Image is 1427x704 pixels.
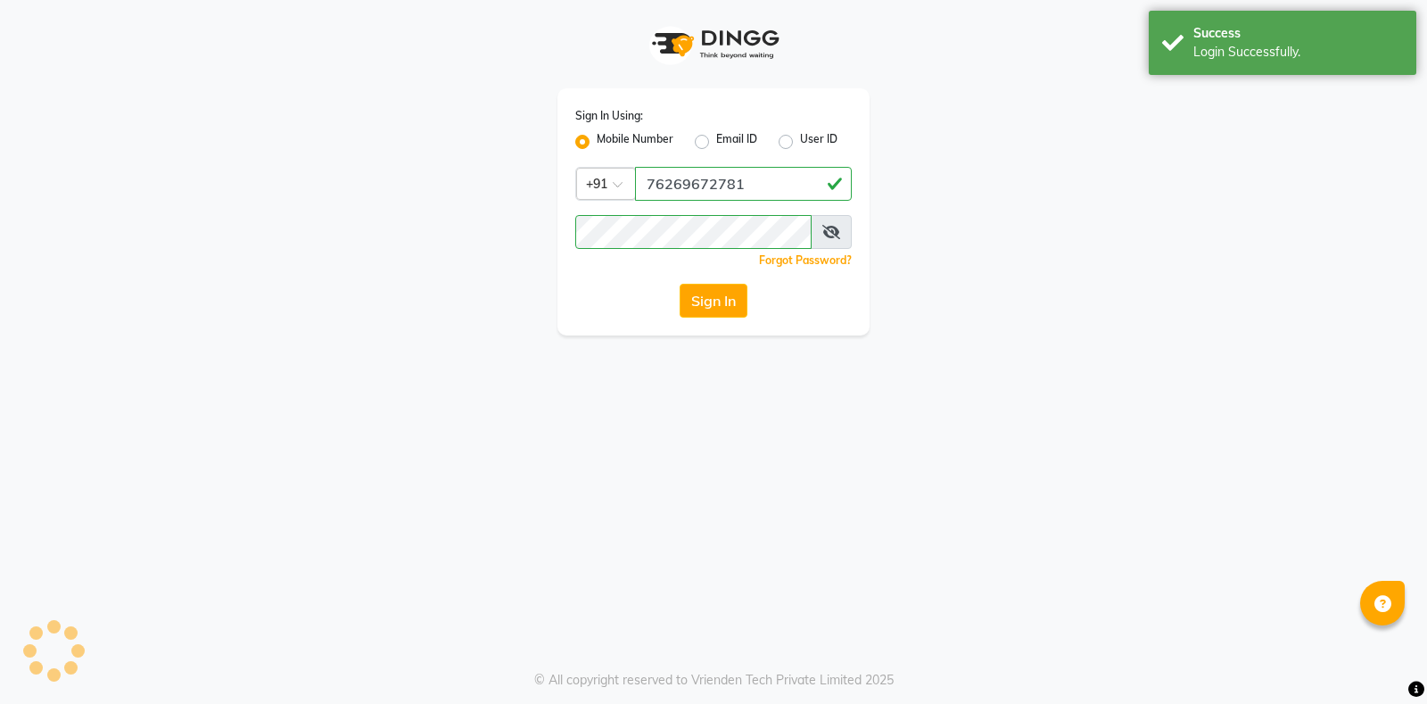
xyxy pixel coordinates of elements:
[716,131,757,153] label: Email ID
[575,108,643,124] label: Sign In Using:
[642,18,785,70] img: logo1.svg
[1352,633,1409,686] iframe: chat widget
[635,167,852,201] input: Username
[1193,24,1403,43] div: Success
[800,131,837,153] label: User ID
[680,284,747,318] button: Sign In
[759,253,852,267] a: Forgot Password?
[597,131,673,153] label: Mobile Number
[1193,43,1403,62] div: Login Successfully.
[575,215,812,249] input: Username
